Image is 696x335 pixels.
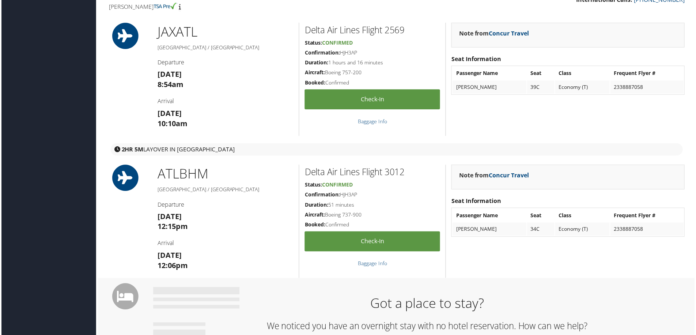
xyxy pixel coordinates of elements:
[528,223,555,237] td: 34C
[153,3,177,9] img: tsa-precheck.png
[322,39,353,46] span: Confirmed
[304,212,440,219] h5: Boeing 737-900
[322,182,353,189] span: Confirmed
[157,109,181,118] strong: [DATE]
[304,166,440,179] h2: Delta Air Lines Flight 3012
[157,261,187,271] strong: 12:06pm
[304,222,440,229] h5: Confirmed
[157,44,293,51] h5: [GEOGRAPHIC_DATA] / [GEOGRAPHIC_DATA]
[453,210,527,223] th: Passenger Name
[304,232,440,252] a: Check-in
[157,240,293,248] h4: Arrival
[304,69,325,76] strong: Aircraft:
[304,202,440,209] h5: 51 minutes
[304,79,440,87] h5: Confirmed
[157,201,293,209] h4: Departure
[304,69,440,76] h5: Boeing 757-200
[452,55,502,63] strong: Seat Information
[157,165,293,184] h1: ATL BHM
[453,223,527,237] td: [PERSON_NAME]
[304,182,322,189] strong: Status:
[157,187,293,194] h5: [GEOGRAPHIC_DATA] / [GEOGRAPHIC_DATA]
[304,39,322,46] strong: Status:
[157,222,187,232] strong: 12:15pm
[556,210,611,223] th: Class
[108,3,391,11] h4: [PERSON_NAME]
[157,69,181,79] strong: [DATE]
[304,202,328,209] strong: Duration:
[157,59,293,67] h4: Departure
[528,210,555,223] th: Seat
[556,67,611,80] th: Class
[157,119,187,129] strong: 10:10am
[556,223,611,237] td: Economy (T)
[459,172,530,180] strong: Note from
[157,97,293,105] h4: Arrival
[304,59,440,67] h5: 1 hours and 16 minutes
[304,90,440,110] a: Check-in
[528,81,555,94] td: 39C
[358,118,387,125] a: Baggage Info
[304,212,325,219] strong: Aircraft:
[612,223,685,237] td: 2338887058
[157,80,183,90] strong: 8:54am
[452,197,502,206] strong: Seat Information
[110,144,684,156] div: layover in [GEOGRAPHIC_DATA]
[453,67,527,80] th: Passenger Name
[459,29,530,37] strong: Note from
[612,210,685,223] th: Frequent Flyer #
[453,81,527,94] td: [PERSON_NAME]
[304,192,440,199] h5: HJH3AP
[304,79,325,86] strong: Booked:
[157,23,293,41] h1: JAX ATL
[612,67,685,80] th: Frequent Flyer #
[121,146,143,154] strong: 2HR 5M
[157,212,181,222] strong: [DATE]
[358,261,387,268] a: Baggage Info
[612,81,685,94] td: 2338887058
[304,192,340,199] strong: Confirmation:
[304,49,340,56] strong: Confirmation:
[489,29,530,37] a: Concur Travel
[556,81,611,94] td: Economy (T)
[304,222,325,229] strong: Booked:
[489,172,530,180] a: Concur Travel
[304,49,440,56] h5: HJH3AP
[528,67,555,80] th: Seat
[304,59,328,66] strong: Duration:
[157,251,181,261] strong: [DATE]
[304,24,440,36] h2: Delta Air Lines Flight 2569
